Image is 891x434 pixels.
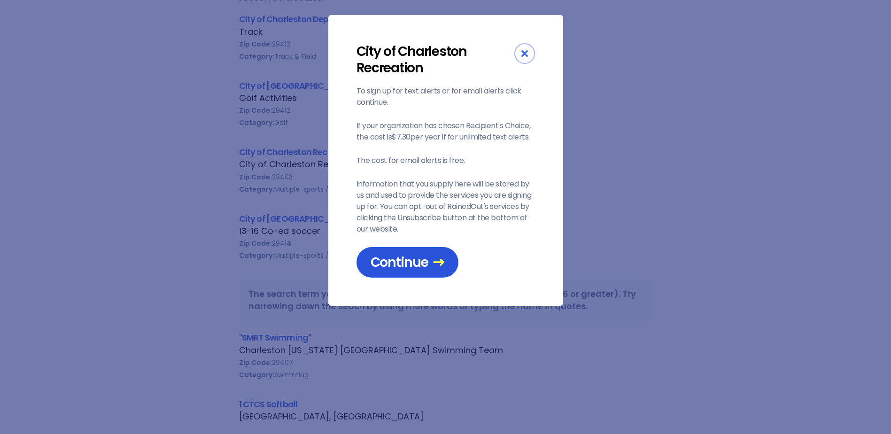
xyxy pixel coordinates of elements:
p: Information that you supply here will be stored by us and used to provide the services you are si... [356,178,535,235]
span: Continue [371,254,444,271]
div: Close [514,43,535,64]
p: If your organization has chosen Recipient's Choice, the cost is $7.30 per year if for unlimited t... [356,120,535,143]
p: The cost for email alerts is free. [356,155,535,166]
p: To sign up for text alerts or for email alerts click continue. [356,85,535,108]
div: City of Charleston Recreation [356,43,514,76]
